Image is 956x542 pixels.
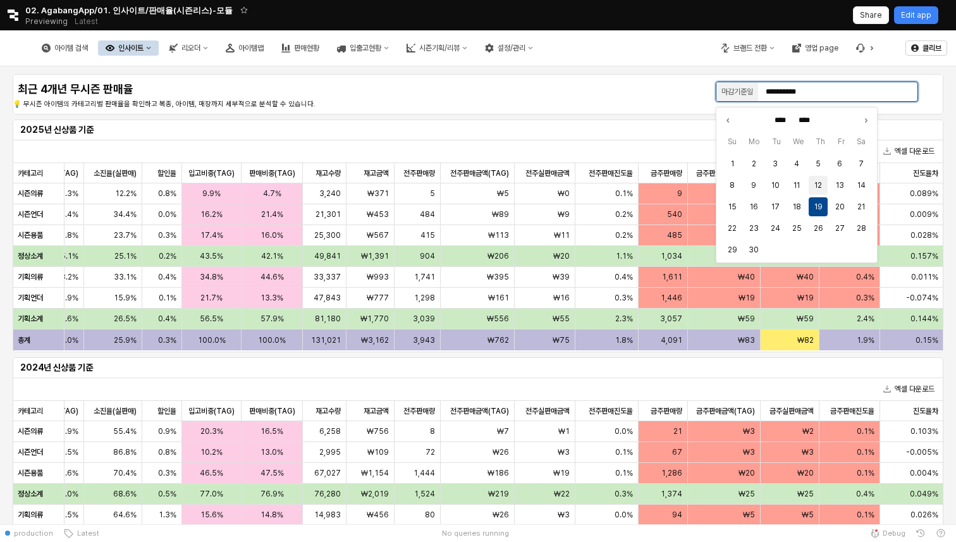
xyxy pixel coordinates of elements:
div: 인사이트 [118,44,144,52]
strong: 시즌용품 [18,469,43,477]
button: 2025-06-19 [809,197,828,216]
span: 0.4% [615,272,633,282]
span: 87.5% [55,447,78,457]
button: 영업 page [785,40,846,56]
div: 브랜드 전환 [733,44,767,52]
span: ₩556 [487,314,509,324]
strong: 시즌언더 [18,448,43,457]
span: 47,843 [314,293,341,303]
button: 2025-06-21 [852,197,871,216]
p: Share [860,10,882,20]
span: ₩762 [487,335,509,345]
span: 0.157% [910,251,938,261]
span: 67,027 [314,468,341,478]
span: 3,039 [413,314,435,324]
button: 2025-06-20 [830,197,849,216]
span: 0.0% [615,426,633,436]
button: 인사이트 [98,40,159,56]
span: 3,240 [319,188,341,199]
span: 카테고리 [18,168,43,178]
span: ₩993 [367,272,389,282]
span: 100.0% [198,335,226,345]
div: 마감기준일 [721,85,753,98]
div: 입출고현황 [329,40,396,56]
span: ₩3 [743,447,755,457]
span: 81,180 [315,314,341,324]
span: ₩453 [367,209,389,219]
span: 72 [426,447,435,457]
span: ₩113 [488,230,509,240]
button: 2025-06-22 [723,219,742,238]
span: 0.3% [615,293,633,303]
span: 131,021 [311,335,341,345]
span: 금주판매량 [651,406,682,416]
span: 44.6% [260,272,284,282]
div: 아이템 검색 [54,44,88,52]
span: 소진율(실판매) [94,168,137,178]
span: ₩16 [553,293,570,303]
span: ₩40 [738,272,755,282]
span: 34.8% [200,272,223,282]
span: 진도율차 [913,168,938,178]
span: 67 [672,447,682,457]
span: 재고수량 [316,168,341,178]
span: 46.5% [200,468,223,478]
span: 21.7% [200,293,223,303]
span: 1,034 [661,251,682,261]
span: 재고수량 [316,406,341,416]
span: Th [810,135,831,148]
span: ₩20 [738,468,755,478]
button: 아이템 검색 [34,40,95,56]
span: 2.3% [615,314,633,324]
span: ₩75 [553,335,570,345]
span: ₩567 [367,230,389,240]
div: 설정/관리 [498,44,525,52]
button: Edit app [894,6,938,24]
span: 카테고리 [18,406,43,416]
strong: 시즌의류 [18,427,43,436]
span: 2,995 [319,447,341,457]
span: 0.2% [159,251,176,261]
span: ₩1 [558,426,570,436]
span: ₩20 [797,468,814,478]
span: ₩83 [738,335,755,345]
span: 전주판매금액(TAG) [450,168,509,178]
button: History [910,524,931,542]
p: 2025년 신상품 기준 [20,123,936,137]
span: ₩109 [367,447,389,457]
button: 2025-06-07 [852,154,871,173]
span: 100.0% [258,335,286,345]
span: 15.9% [56,293,78,303]
span: ₩19 [797,293,814,303]
button: 2025-06-28 [852,219,871,238]
span: 1.1% [616,251,633,261]
span: 12.2% [115,188,137,199]
span: ₩9 [558,209,570,219]
strong: 기획소계 [18,314,43,323]
button: 2025-06-01 [723,154,742,173]
div: 시즌기획/리뷰 [419,44,460,52]
span: 26.6% [56,314,78,324]
div: 아이템맵 [218,40,271,56]
span: 9 [677,188,682,199]
span: 소진율(실판매) [94,406,137,416]
span: ₩161 [488,293,509,303]
span: 21 [673,426,682,436]
div: 리오더 [181,44,200,52]
span: 0.15% [916,335,938,345]
span: 0.1% [615,468,633,478]
span: 3,057 [660,314,682,324]
span: 86.8% [113,447,137,457]
span: 25.1% [56,251,78,261]
span: 55.9% [55,426,78,436]
span: 16.0% [260,230,283,240]
div: Previewing Latest [25,13,105,30]
button: 2025-06-10 [766,176,785,195]
span: ₩395 [487,272,509,282]
span: 1,446 [661,293,682,303]
span: 4,091 [661,335,682,345]
span: 0.004% [910,468,938,478]
button: 2025-06-25 [787,219,806,238]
